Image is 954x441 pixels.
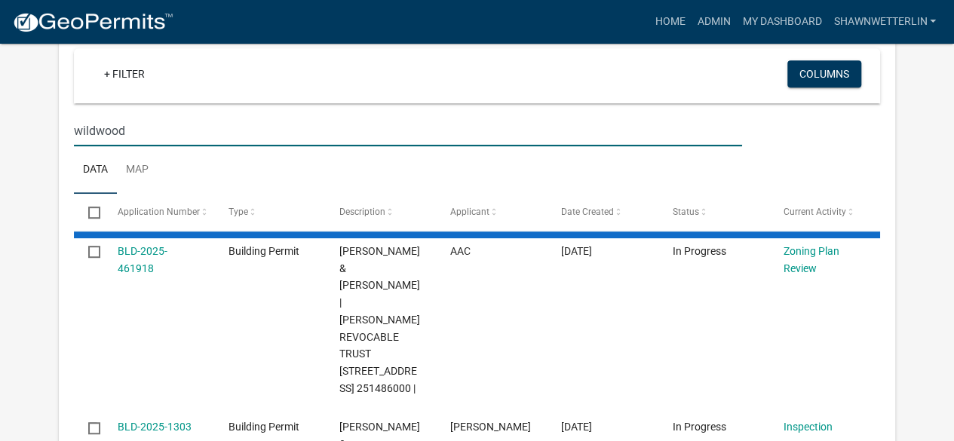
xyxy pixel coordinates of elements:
a: ShawnWetterlin [827,8,942,36]
a: My Dashboard [736,8,827,36]
a: Map [117,146,158,194]
input: Search for applications [74,115,741,146]
span: 08/07/2025 [561,421,592,433]
datatable-header-cell: Status [658,194,768,230]
datatable-header-cell: Applicant [436,194,547,230]
a: Zoning Plan Review [783,245,839,274]
span: Building Permit [229,245,299,257]
span: In Progress [672,245,725,257]
datatable-header-cell: Date Created [547,194,658,230]
span: Type [229,207,248,217]
a: Inspection [783,421,832,433]
span: BLACK, ALAN & PAMELA TRUSTS | PAMELA J BLACK REVOCABLE TRUST 177 MC INTOSH RD E, Houston County |... [339,245,420,394]
datatable-header-cell: Description [325,194,436,230]
span: Date Created [561,207,614,217]
datatable-header-cell: Application Number [103,194,214,230]
datatable-header-cell: Select [74,194,103,230]
a: Admin [691,8,736,36]
a: Home [649,8,691,36]
datatable-header-cell: Current Activity [768,194,879,230]
a: BLD-2025-1303 [118,421,192,433]
span: In Progress [672,421,725,433]
a: BLD-2025-461918 [118,245,167,274]
span: Applicant [450,207,489,217]
span: Status [672,207,698,217]
span: Sarah Larson [450,421,531,433]
span: AAC [450,245,471,257]
span: Application Number [118,207,200,217]
datatable-header-cell: Type [214,194,325,230]
span: Description [339,207,385,217]
button: Columns [787,60,861,87]
span: Current Activity [783,207,845,217]
span: 08/11/2025 [561,245,592,257]
span: Building Permit [229,421,299,433]
a: Data [74,146,117,194]
a: + Filter [92,60,157,87]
